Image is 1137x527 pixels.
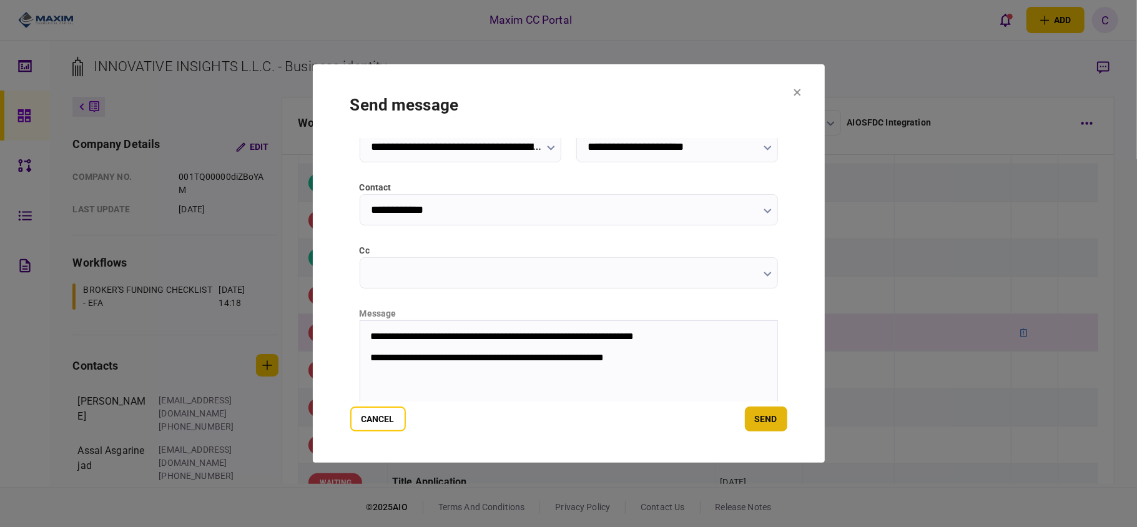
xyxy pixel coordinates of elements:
div: message [360,307,778,320]
iframe: Rich Text Area [360,321,777,446]
label: contact [360,181,778,194]
input: step [576,131,778,162]
h1: send message [350,96,787,114]
button: send [745,406,787,431]
input: cc [360,257,778,288]
input: contact [360,194,778,225]
label: cc [360,244,778,257]
button: Cancel [350,406,406,431]
input: checklist [360,131,561,162]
